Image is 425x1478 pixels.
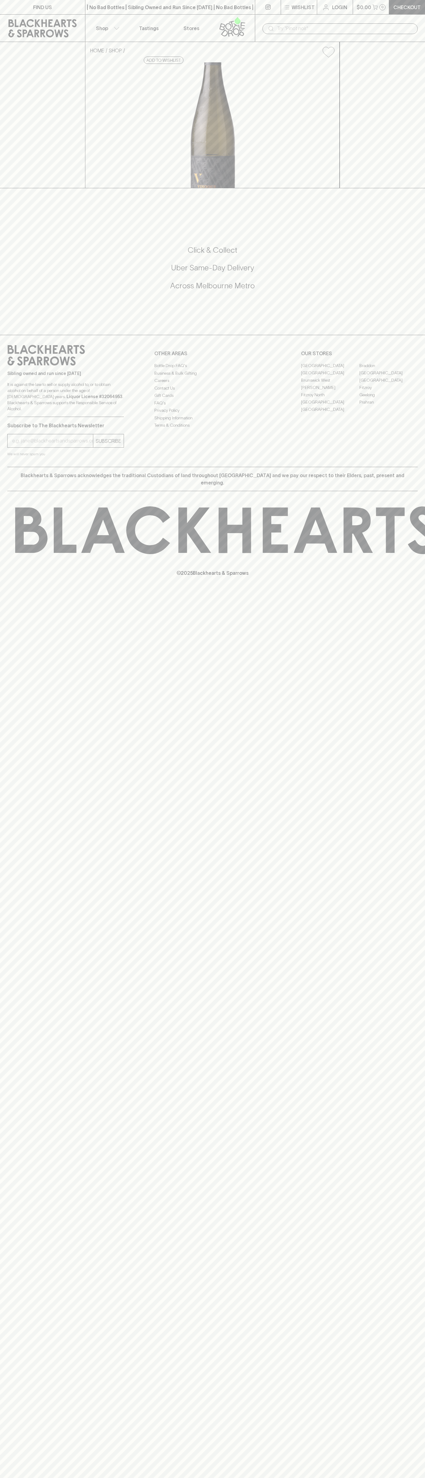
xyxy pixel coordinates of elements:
p: Sibling owned and run since [DATE] [7,370,124,376]
a: Brunswick West [301,376,359,384]
h5: Across Melbourne Metro [7,281,418,291]
p: Stores [183,25,199,32]
a: Terms & Conditions [154,422,271,429]
input: Try "Pinot noir" [277,24,413,33]
p: Tastings [139,25,159,32]
button: Shop [85,15,128,42]
button: Add to wishlist [144,57,183,64]
a: SHOP [109,48,122,53]
a: Contact Us [154,384,271,392]
p: Subscribe to The Blackhearts Newsletter [7,422,124,429]
a: Fitzroy [359,384,418,391]
strong: Liquor License #32064953 [67,394,122,399]
a: Privacy Policy [154,407,271,414]
a: Tastings [128,15,170,42]
a: [GEOGRAPHIC_DATA] [301,406,359,413]
a: Braddon [359,362,418,369]
p: OTHER AREAS [154,350,271,357]
h5: Uber Same-Day Delivery [7,263,418,273]
p: Wishlist [292,4,315,11]
p: SUBSCRIBE [96,437,121,445]
a: [GEOGRAPHIC_DATA] [301,398,359,406]
p: $0.00 [357,4,371,11]
div: Call to action block [7,221,418,323]
a: Geelong [359,391,418,398]
a: Fitzroy North [301,391,359,398]
input: e.g. jane@blackheartsandsparrows.com.au [12,436,93,446]
a: Business & Bulk Gifting [154,370,271,377]
a: HOME [90,48,104,53]
p: Login [332,4,347,11]
p: We will never spam you [7,451,124,457]
a: FAQ's [154,399,271,407]
h5: Click & Collect [7,245,418,255]
a: Careers [154,377,271,384]
a: [PERSON_NAME] [301,384,359,391]
a: Stores [170,15,213,42]
p: It is against the law to sell or supply alcohol to, or to obtain alcohol on behalf of a person un... [7,381,124,412]
a: Shipping Information [154,414,271,422]
a: [GEOGRAPHIC_DATA] [301,369,359,376]
p: FIND US [33,4,52,11]
a: [GEOGRAPHIC_DATA] [359,376,418,384]
a: [GEOGRAPHIC_DATA] [301,362,359,369]
img: 35436.png [85,62,339,188]
p: Blackhearts & Sparrows acknowledges the traditional Custodians of land throughout [GEOGRAPHIC_DAT... [12,472,413,486]
p: Checkout [393,4,421,11]
button: Add to wishlist [320,44,337,60]
p: 0 [381,5,384,9]
a: [GEOGRAPHIC_DATA] [359,369,418,376]
button: SUBSCRIBE [93,434,124,447]
p: Shop [96,25,108,32]
a: Prahran [359,398,418,406]
a: Bottle Drop FAQ's [154,362,271,370]
p: OUR STORES [301,350,418,357]
a: Gift Cards [154,392,271,399]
